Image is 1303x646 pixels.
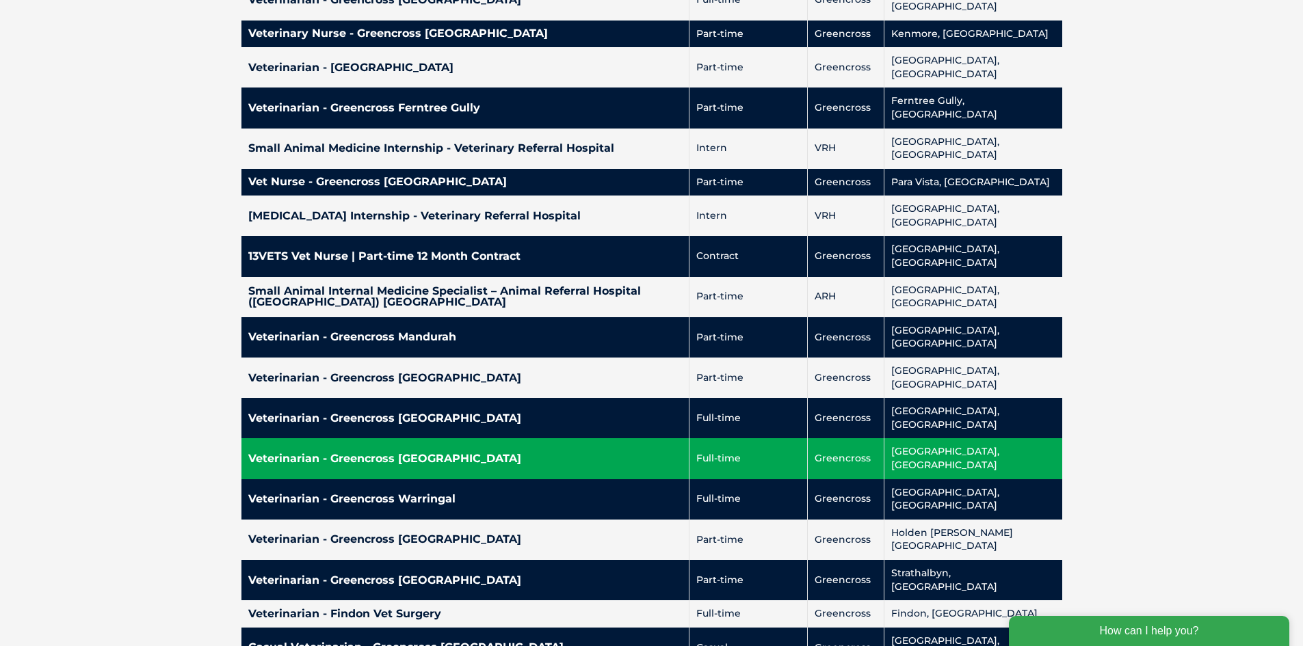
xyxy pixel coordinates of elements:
td: Part-time [689,560,807,600]
td: Greencross [807,88,884,128]
td: Greencross [807,236,884,276]
td: Kenmore, [GEOGRAPHIC_DATA] [884,21,1062,48]
h4: 13VETS Vet Nurse | Part-time 12 Month Contract [248,251,682,262]
td: Part-time [689,21,807,48]
td: Part-time [689,317,807,358]
td: Contract [689,236,807,276]
td: Para Vista, [GEOGRAPHIC_DATA] [884,169,1062,196]
h4: Veterinarian - [GEOGRAPHIC_DATA] [248,62,682,73]
h4: Small Animal Internal Medicine Specialist – Animal Referral Hospital ([GEOGRAPHIC_DATA]) [GEOGRAP... [248,286,682,308]
td: Ferntree Gully, [GEOGRAPHIC_DATA] [884,88,1062,128]
td: Full-time [689,479,807,520]
td: Part-time [689,47,807,88]
td: Greencross [807,21,884,48]
td: [GEOGRAPHIC_DATA], [GEOGRAPHIC_DATA] [884,129,1062,169]
td: Part-time [689,88,807,128]
h4: Veterinarian - Greencross Mandurah [248,332,682,342]
h4: Veterinary Nurse - Greencross [GEOGRAPHIC_DATA] [248,28,682,39]
td: ARH [807,277,884,317]
td: Greencross [807,479,884,520]
td: [GEOGRAPHIC_DATA], [GEOGRAPHIC_DATA] [884,398,1062,438]
td: Greencross [807,520,884,560]
td: Part-time [689,169,807,196]
td: [GEOGRAPHIC_DATA], [GEOGRAPHIC_DATA] [884,47,1062,88]
h4: Veterinarian - Greencross [GEOGRAPHIC_DATA] [248,453,682,464]
td: Greencross [807,317,884,358]
td: [GEOGRAPHIC_DATA], [GEOGRAPHIC_DATA] [884,196,1062,236]
td: Strathalbyn, [GEOGRAPHIC_DATA] [884,560,1062,600]
h4: Veterinarian - Greencross [GEOGRAPHIC_DATA] [248,575,682,586]
h4: Veterinarian - Greencross [GEOGRAPHIC_DATA] [248,534,682,545]
td: Part-time [689,520,807,560]
td: Part-time [689,358,807,398]
td: Holden [PERSON_NAME][GEOGRAPHIC_DATA] [884,520,1062,560]
td: Greencross [807,560,884,600]
h4: [MEDICAL_DATA] Internship - Veterinary Referral Hospital [248,211,682,221]
h4: Veterinarian - Greencross [GEOGRAPHIC_DATA] [248,373,682,383]
td: Greencross [807,358,884,398]
h4: Vet Nurse - Greencross [GEOGRAPHIC_DATA] [248,176,682,187]
td: [GEOGRAPHIC_DATA], [GEOGRAPHIC_DATA] [884,317,1062,358]
td: [GEOGRAPHIC_DATA], [GEOGRAPHIC_DATA] [884,438,1062,479]
h4: Veterinarian - Greencross [GEOGRAPHIC_DATA] [248,413,682,424]
td: VRH [807,196,884,236]
td: Intern [689,196,807,236]
td: Full-time [689,398,807,438]
td: [GEOGRAPHIC_DATA], [GEOGRAPHIC_DATA] [884,236,1062,276]
td: Part-time [689,277,807,317]
td: Greencross [807,47,884,88]
td: Full-time [689,600,807,628]
div: How can I help you? [8,8,289,38]
td: VRH [807,129,884,169]
td: Intern [689,129,807,169]
td: Greencross [807,169,884,196]
h4: Veterinarian - Greencross Ferntree Gully [248,103,682,113]
td: [GEOGRAPHIC_DATA], [GEOGRAPHIC_DATA] [884,358,1062,398]
td: Findon, [GEOGRAPHIC_DATA] [884,600,1062,628]
td: Greencross [807,398,884,438]
td: Greencross [807,600,884,628]
h4: Veterinarian - Greencross Warringal [248,494,682,504]
td: Full-time [689,438,807,479]
h4: Veterinarian - Findon Vet Surgery [248,608,682,619]
h4: Small Animal Medicine Internship - Veterinary Referral Hospital [248,143,682,154]
td: [GEOGRAPHIC_DATA], [GEOGRAPHIC_DATA] [884,277,1062,317]
td: Greencross [807,438,884,479]
td: [GEOGRAPHIC_DATA], [GEOGRAPHIC_DATA] [884,479,1062,520]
